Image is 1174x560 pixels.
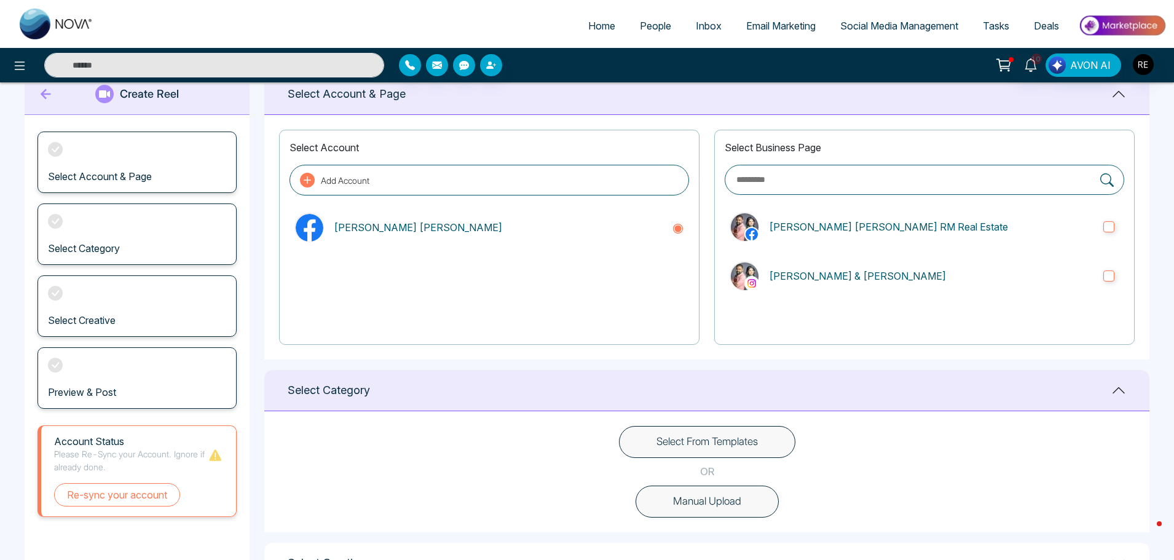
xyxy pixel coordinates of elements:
h3: Preview & Post [48,387,116,398]
p: Select Business Page [725,140,1124,155]
p: [PERSON_NAME] & [PERSON_NAME] [769,269,1093,283]
img: Nova CRM Logo [20,9,93,39]
button: AVON AI [1046,53,1121,77]
span: AVON AI [1070,58,1111,73]
span: Social Media Management [840,20,958,32]
h1: Select Category [288,384,370,397]
span: Email Marketing [746,20,816,32]
span: Tasks [983,20,1009,32]
h3: Select Category [48,243,120,254]
span: People [640,20,671,32]
a: Tasks [971,14,1022,37]
img: Rick Manisha RM Real Estate [731,213,758,241]
p: [PERSON_NAME] [PERSON_NAME] RM Real Estate [769,219,1093,234]
img: instagram [746,277,758,290]
span: 10 [1031,53,1042,65]
input: Rick Manisha RM Real Estate[PERSON_NAME] [PERSON_NAME] RM Real Estate [1103,221,1114,232]
button: Re-sync your account [54,483,180,507]
h3: Select Account & Page [48,171,152,183]
a: Social Media Management [828,14,971,37]
img: Market-place.gif [1077,12,1167,39]
p: Please Re-Sync your Account. Ignore if already done. [54,448,208,473]
p: Select Account [290,140,689,155]
a: Inbox [684,14,734,37]
a: Home [576,14,628,37]
iframe: Intercom live chat [1132,518,1162,548]
h3: Select Creative [48,315,116,326]
p: Add Account [321,174,369,187]
p: [PERSON_NAME] [PERSON_NAME] [334,220,662,235]
span: Home [588,20,615,32]
a: Email Marketing [734,14,828,37]
input: instagramRick & Manisha[PERSON_NAME] & [PERSON_NAME] [1103,270,1114,282]
img: Lead Flow [1049,57,1066,74]
h1: Account Status [54,436,208,448]
span: Deals [1034,20,1059,32]
button: Select From Templates [619,426,795,458]
img: User Avatar [1133,54,1154,75]
h1: Select Account & Page [288,87,406,101]
span: Inbox [696,20,722,32]
a: People [628,14,684,37]
h1: Create Reel [120,87,179,101]
a: Deals [1022,14,1071,37]
a: 10 [1016,53,1046,75]
button: Add Account [290,165,689,195]
button: Manual Upload [636,486,779,518]
p: OR [700,464,714,480]
img: Rick & Manisha [731,262,758,290]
